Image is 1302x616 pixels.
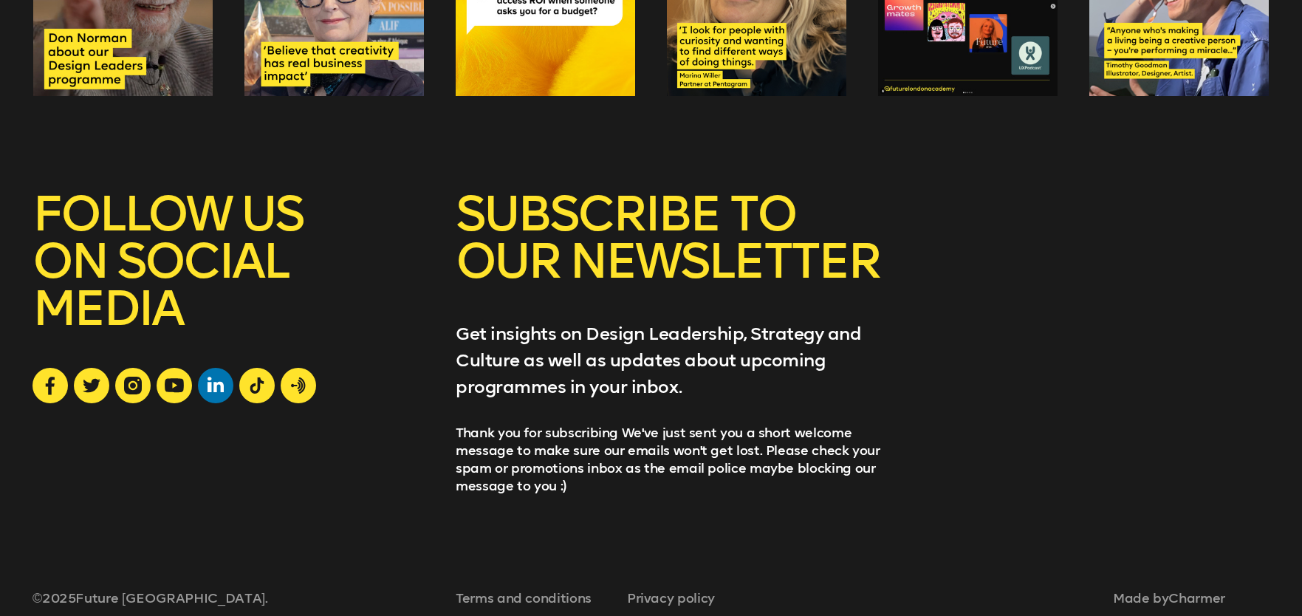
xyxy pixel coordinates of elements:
[456,321,884,400] p: Get insights on Design Leadership, Strategy and Culture as well as updates about upcoming program...
[456,191,884,321] h5: SUBSCRIBE TO OUR NEWSLETTER
[32,191,423,368] h5: FOLLOW US ON SOCIAL MEDIA
[1168,590,1225,606] a: Charmer
[456,424,884,495] div: Thank you for subscribing‌ We've just sent you a short welcome message to make sure our emails wo...
[32,590,303,606] span: © 2025 Future [GEOGRAPHIC_DATA].
[456,590,592,606] a: Terms and conditions
[627,590,715,606] a: Privacy policy
[1113,590,1225,606] span: Made by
